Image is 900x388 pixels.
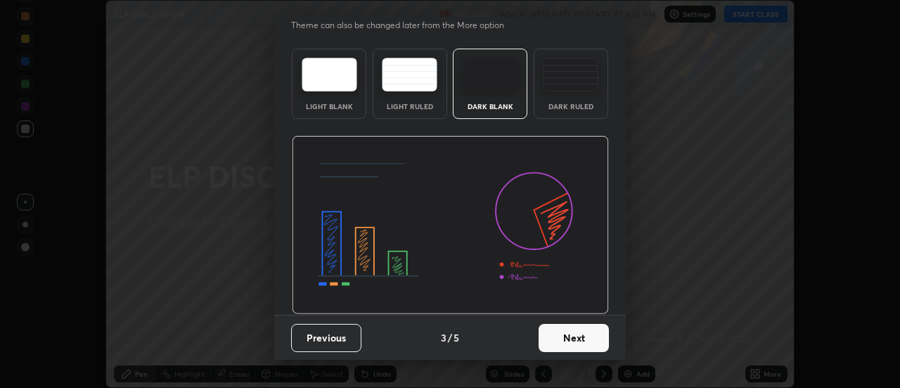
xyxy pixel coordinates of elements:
button: Next [539,324,609,352]
img: darkRuledTheme.de295e13.svg [543,58,598,92]
button: Previous [291,324,361,352]
img: lightRuledTheme.5fabf969.svg [382,58,437,92]
h4: / [448,330,452,345]
div: Dark Blank [462,103,518,110]
img: darkTheme.f0cc69e5.svg [463,58,518,92]
div: Light Ruled [382,103,438,110]
div: Light Blank [301,103,357,110]
div: Dark Ruled [543,103,599,110]
img: lightTheme.e5ed3b09.svg [302,58,357,92]
img: darkThemeBanner.d06ce4a2.svg [292,136,609,315]
h4: 3 [441,330,446,345]
h4: 5 [454,330,459,345]
p: Theme can also be changed later from the More option [291,19,519,32]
